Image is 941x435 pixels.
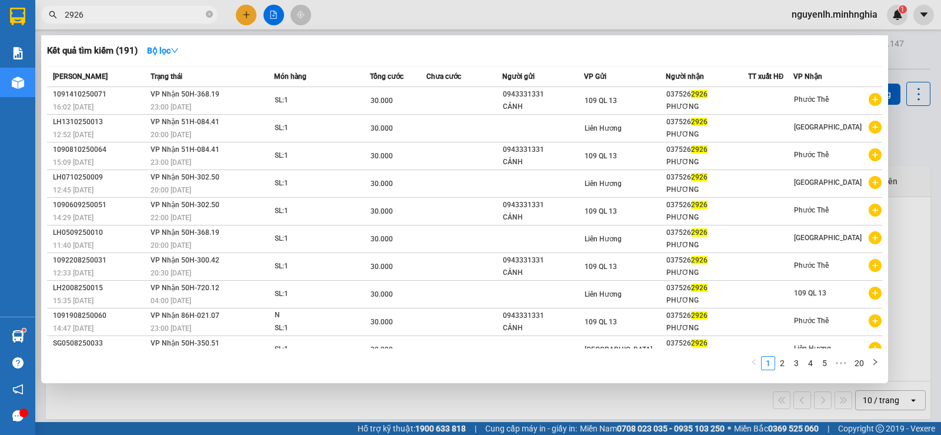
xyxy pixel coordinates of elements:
img: warehouse-icon [12,77,24,89]
span: 109 QL 13 [585,318,617,326]
div: SL: 1 [275,150,363,162]
div: SG0508250033 [53,337,147,350]
span: Phước Thể [794,261,829,270]
span: 2926 [691,90,708,98]
span: plus-circle [869,342,882,355]
div: PHƯƠNG [666,294,747,307]
div: 1091908250060 [53,310,147,322]
div: SL: 1 [275,233,363,245]
li: 2 [775,356,789,370]
div: LH2008250015 [53,282,147,294]
li: 20 [850,356,868,370]
div: 1091410250071 [53,88,147,101]
span: plus-circle [869,259,882,272]
span: VP Nhận 50H-302.50 [151,201,219,209]
span: Liên Hương [794,344,831,353]
span: 20:00 [DATE] [151,186,191,194]
span: right [872,358,879,366]
img: logo-vxr [10,8,25,25]
span: Người gửi [502,72,535,81]
span: Phước Thể [794,206,829,214]
span: [GEOGRAPHIC_DATA] [794,178,862,187]
span: 2926 [691,284,708,292]
span: 2926 [691,145,708,154]
span: Người nhận [666,72,704,81]
img: solution-icon [12,47,24,59]
span: 109 QL 13 [585,152,617,160]
div: 1090810250064 [53,144,147,156]
span: message [12,410,24,421]
a: 3 [790,357,803,370]
span: left [750,358,758,366]
span: [GEOGRAPHIC_DATA] [794,234,862,242]
span: 20:00 [DATE] [151,241,191,250]
span: plus-circle [869,314,882,327]
span: Liên Hương [585,290,622,298]
div: N [275,309,363,322]
div: CẢNH [503,211,583,224]
button: right [868,356,882,370]
span: VP Gửi [584,72,606,81]
div: 037526 [666,116,747,128]
a: 4 [804,357,817,370]
span: 12:52 [DATE] [53,131,94,139]
div: SL: 1 [275,343,363,356]
span: 30.000 [371,180,393,188]
span: VP Nhận 50H-720.12 [151,284,219,292]
span: 14:47 [DATE] [53,324,94,333]
div: PHƯƠNG [666,211,747,224]
div: CẢNH [503,101,583,113]
span: VP Nhận [793,72,822,81]
span: 2926 [691,173,708,181]
div: CẢNH [503,267,583,279]
span: VP Nhận 50H-368.19 [151,90,219,98]
div: 1092208250031 [53,254,147,267]
li: 1 [761,356,775,370]
span: 30.000 [371,263,393,271]
span: plus-circle [869,231,882,244]
div: CẢNH [503,322,583,334]
div: PHƯƠNG [666,101,747,113]
span: plus-circle [869,176,882,189]
li: 5 [817,356,832,370]
img: warehouse-icon [12,330,24,343]
div: PHƯƠNG [666,156,747,168]
span: 30.000 [371,152,393,160]
span: VP Nhận 50H-350.51 [151,339,219,347]
span: 2926 [691,256,708,264]
span: 109 QL 13 [794,289,826,297]
span: 15:35 [DATE] [53,297,94,305]
span: 23:00 [DATE] [151,103,191,111]
span: 12:45 [DATE] [53,186,94,194]
div: 037526 [666,144,747,156]
div: PHƯƠNG [666,184,747,196]
span: down [171,47,179,55]
span: 2926 [691,228,708,237]
span: close-circle [206,9,213,21]
li: Next 5 Pages [832,356,850,370]
span: VP Nhận 50H-302.50 [151,173,219,181]
div: SL: 1 [275,288,363,301]
span: VP Nhận 51H-084.41 [151,118,219,126]
span: Phước Thể [794,317,829,325]
span: [GEOGRAPHIC_DATA] [585,346,652,354]
span: Trạng thái [151,72,182,81]
a: 5 [818,357,831,370]
div: PHƯƠNG [666,239,747,251]
span: ••• [832,356,850,370]
button: Bộ lọcdown [138,41,188,60]
div: SL: 1 [275,122,363,135]
span: 2926 [691,201,708,209]
span: 04:00 [DATE] [151,297,191,305]
div: PHƯƠNG [666,267,747,279]
span: 22:00 [DATE] [151,214,191,222]
li: Previous Page [747,356,761,370]
span: 30.000 [371,97,393,105]
div: LH0710250009 [53,171,147,184]
span: VP Nhận 50H-368.19 [151,228,219,237]
a: 1 [762,357,775,370]
div: 0943331331 [503,88,583,101]
span: 14:29 [DATE] [53,214,94,222]
a: 20 [851,357,867,370]
span: 2926 [691,311,708,320]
